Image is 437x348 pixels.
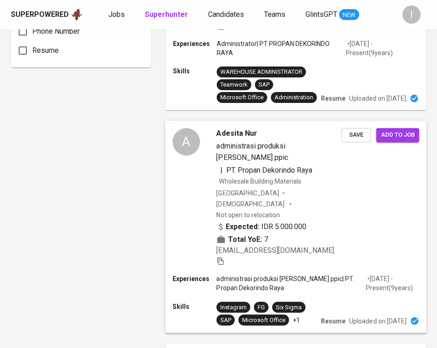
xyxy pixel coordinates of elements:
[220,316,231,324] div: SAP
[220,68,302,77] div: WAREHOUSE ADMINISTRATOR
[226,165,313,174] span: PT. Propan Dekorindo Raya
[216,246,334,255] span: [EMAIL_ADDRESS][DOMAIN_NAME]
[173,302,216,311] p: Skills
[321,316,346,325] p: Resume
[242,316,285,324] div: Microsoft Office
[258,303,265,312] div: FG
[11,8,83,21] a: Superpoweredapp logo
[349,94,406,103] p: Uploaded on [DATE]
[276,303,302,312] div: Six Sigma
[321,94,346,103] p: Resume
[274,93,313,102] div: Administration
[339,10,359,20] span: NEW
[220,93,264,102] div: Microsoft Office
[293,315,300,324] p: +1
[108,9,127,20] a: Jobs
[346,130,366,140] span: Save
[216,221,306,232] div: IDR 5.000.000
[173,274,216,283] p: Experiences
[264,10,285,19] span: Teams
[216,210,279,220] p: Not open to relocation
[216,274,366,292] p: administrasi produksi [PERSON_NAME] ppic | PT. Propan Dekorindo Raya
[216,200,285,209] span: [DEMOGRAPHIC_DATA]
[208,10,244,19] span: Candidates
[217,39,346,57] p: Administrator | PT PROPAN DEKORINDO RAYA
[305,10,337,19] span: GlintsGPT
[220,164,223,175] span: |
[259,81,269,89] div: SAP
[216,128,257,139] span: Adesita Nur
[264,9,287,20] a: Teams
[381,130,415,140] span: Add to job
[145,10,188,19] b: Superhunter
[32,45,59,56] span: Resume
[341,128,371,142] button: Save
[166,121,426,333] a: AAdesita Nuradministrasi produksi [PERSON_NAME] ppic|PT. Propan Dekorindo RayaWholesale Building ...
[208,9,246,20] a: Candidates
[216,189,279,198] div: [GEOGRAPHIC_DATA]
[402,5,421,24] div: I
[366,274,419,292] p: • [DATE] - Present ( 9 years )
[173,39,217,48] p: Experiences
[173,67,217,76] p: Skills
[226,221,259,232] b: Expected:
[220,303,247,312] div: Instagram
[346,39,419,57] p: • [DATE] - Present ( 9 years )
[145,9,190,20] a: Superhunter
[219,178,301,185] span: Wholesale Building Materials
[32,26,80,37] span: Phone Number
[11,10,69,20] div: Superpowered
[71,8,83,21] img: app logo
[108,10,125,19] span: Jobs
[173,128,200,155] div: A
[264,234,268,245] span: 7
[305,9,359,20] a: GlintsGPT NEW
[220,81,248,89] div: Teamwork
[349,316,406,325] p: Uploaded on [DATE]
[228,234,262,245] b: Total YoE:
[376,128,419,142] button: Add to job
[216,142,288,161] span: administrasi produksi [PERSON_NAME] ppic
